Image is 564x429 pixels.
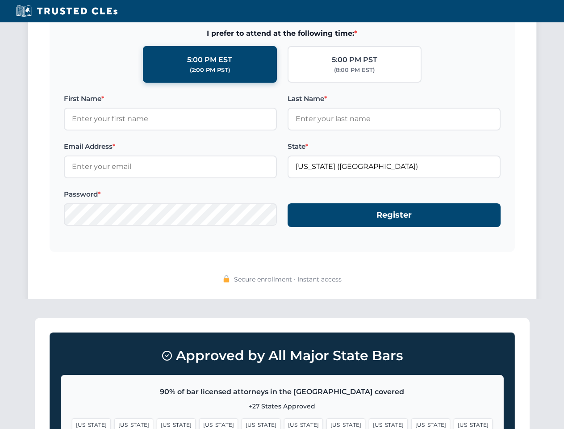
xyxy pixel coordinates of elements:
[288,108,501,130] input: Enter your last name
[64,28,501,39] span: I prefer to attend at the following time:
[72,386,493,398] p: 90% of bar licensed attorneys in the [GEOGRAPHIC_DATA] covered
[13,4,120,18] img: Trusted CLEs
[64,189,277,200] label: Password
[72,401,493,411] p: +27 States Approved
[223,275,230,282] img: 🔒
[288,156,501,178] input: Florida (FL)
[332,54,377,66] div: 5:00 PM PST
[64,141,277,152] label: Email Address
[64,108,277,130] input: Enter your first name
[187,54,232,66] div: 5:00 PM EST
[64,156,277,178] input: Enter your email
[288,93,501,104] label: Last Name
[234,274,342,284] span: Secure enrollment • Instant access
[288,141,501,152] label: State
[190,66,230,75] div: (2:00 PM PST)
[64,93,277,104] label: First Name
[334,66,375,75] div: (8:00 PM EST)
[61,344,504,368] h3: Approved by All Major State Bars
[288,203,501,227] button: Register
